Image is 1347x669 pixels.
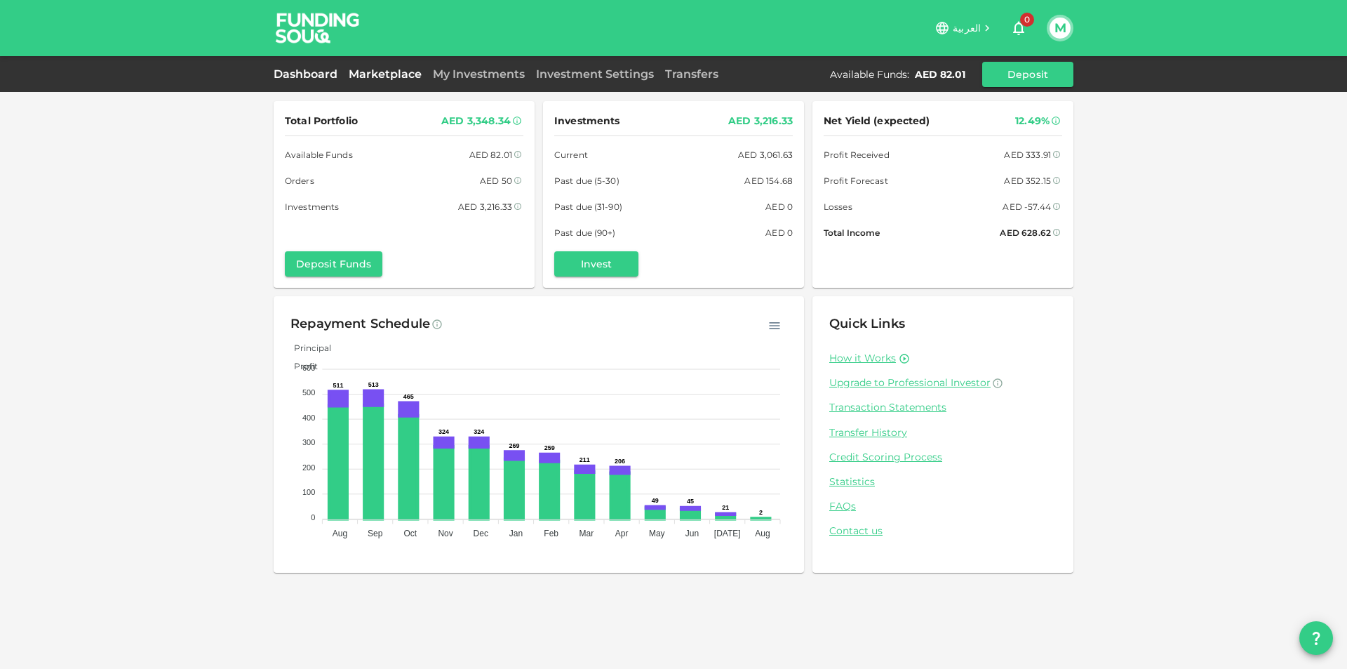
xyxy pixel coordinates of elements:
[441,112,511,130] div: AED 3,348.34
[738,147,793,162] div: AED 3,061.63
[1003,199,1051,214] div: AED -57.44
[554,173,619,188] span: Past due (5-30)
[438,529,453,538] tspan: Nov
[302,438,315,446] tspan: 300
[285,199,339,214] span: Investments
[1299,621,1333,655] button: question
[829,451,1057,464] a: Credit Scoring Process
[830,67,909,81] div: Available Funds :
[283,343,331,353] span: Principal
[1000,225,1051,240] div: AED 628.62
[554,251,638,277] button: Invest
[274,67,343,81] a: Dashboard
[302,364,315,372] tspan: 600
[368,529,383,538] tspan: Sep
[1020,13,1034,27] span: 0
[765,225,793,240] div: AED 0
[714,529,741,538] tspan: [DATE]
[728,112,793,130] div: AED 3,216.33
[829,316,905,331] span: Quick Links
[1004,147,1051,162] div: AED 333.91
[1005,14,1033,42] button: 0
[1004,173,1051,188] div: AED 352.15
[1050,18,1071,39] button: M
[302,413,315,422] tspan: 400
[824,225,880,240] span: Total Income
[469,147,512,162] div: AED 82.01
[427,67,530,81] a: My Investments
[953,22,981,34] span: العربية
[530,67,659,81] a: Investment Settings
[509,529,523,538] tspan: Jan
[285,251,382,277] button: Deposit Funds
[579,529,594,538] tspan: Mar
[829,524,1057,538] a: Contact us
[302,388,315,397] tspan: 500
[458,199,512,214] div: AED 3,216.33
[285,112,358,130] span: Total Portfolio
[554,225,616,240] span: Past due (90+)
[554,147,588,162] span: Current
[824,199,852,214] span: Losses
[343,67,427,81] a: Marketplace
[554,199,622,214] span: Past due (31-90)
[311,513,315,522] tspan: 0
[829,376,1057,390] a: Upgrade to Professional Investor
[649,529,665,538] tspan: May
[829,500,1057,513] a: FAQs
[333,529,347,538] tspan: Aug
[285,147,353,162] span: Available Funds
[659,67,724,81] a: Transfers
[755,529,770,538] tspan: Aug
[829,426,1057,439] a: Transfer History
[829,475,1057,489] a: Statistics
[1015,112,1050,130] div: 12.49%
[404,529,417,538] tspan: Oct
[474,529,488,538] tspan: Dec
[283,361,318,371] span: Profit
[824,173,888,188] span: Profit Forecast
[982,62,1073,87] button: Deposit
[829,352,896,365] a: How it Works
[685,529,699,538] tspan: Jun
[915,67,965,81] div: AED 82.01
[744,173,793,188] div: AED 154.68
[480,173,512,188] div: AED 50
[285,173,314,188] span: Orders
[554,112,619,130] span: Investments
[824,112,930,130] span: Net Yield (expected)
[302,463,315,472] tspan: 200
[544,529,558,538] tspan: Feb
[829,401,1057,414] a: Transaction Statements
[765,199,793,214] div: AED 0
[290,313,430,336] div: Repayment Schedule
[302,488,315,496] tspan: 100
[829,376,991,389] span: Upgrade to Professional Investor
[615,529,629,538] tspan: Apr
[824,147,890,162] span: Profit Received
